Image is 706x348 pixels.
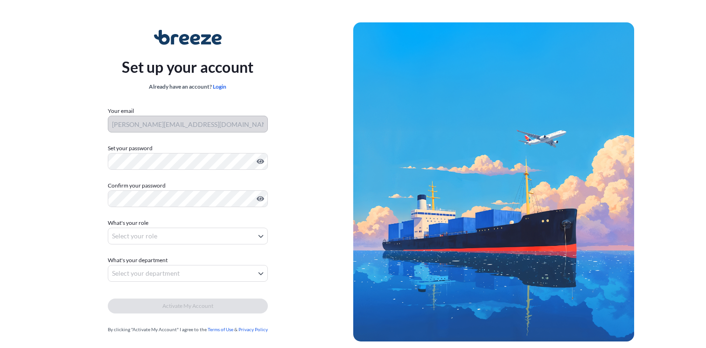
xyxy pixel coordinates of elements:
[112,231,157,241] span: Select your role
[108,116,268,132] input: Your email address
[208,327,233,332] a: Terms of Use
[108,256,168,265] span: What's your department
[108,144,268,153] label: Set your password
[162,301,213,311] span: Activate My Account
[108,265,268,282] button: Select your department
[257,195,264,202] button: Show password
[108,325,268,334] div: By clicking "Activate My Account" I agree to the &
[353,22,634,341] img: Ship illustration
[108,106,134,116] label: Your email
[154,30,222,45] img: Breeze
[112,269,180,278] span: Select your department
[213,83,226,90] a: Login
[108,228,268,244] button: Select your role
[257,158,264,165] button: Show password
[108,299,268,313] button: Activate My Account
[108,181,268,190] label: Confirm your password
[108,218,148,228] span: What's your role
[122,56,253,78] p: Set up your account
[238,327,268,332] a: Privacy Policy
[122,82,253,91] div: Already have an account?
